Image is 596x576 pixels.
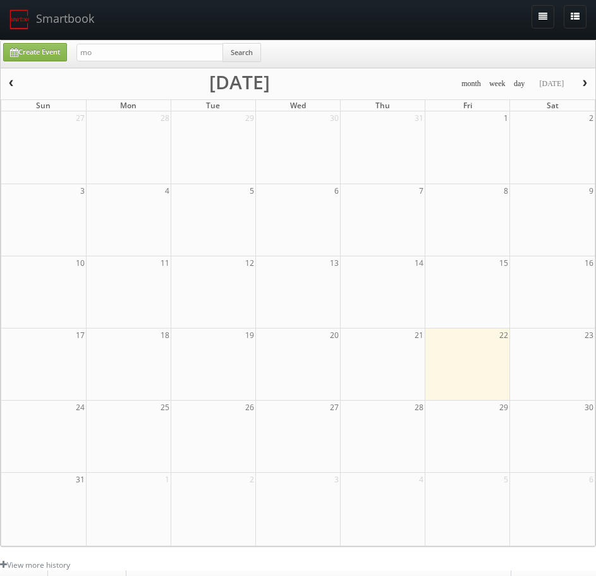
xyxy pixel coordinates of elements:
[9,9,30,30] img: smartbook-logo.png
[498,256,509,270] span: 15
[120,100,137,111] span: Mon
[457,76,485,92] button: month
[159,401,171,414] span: 25
[248,473,255,486] span: 2
[244,329,255,342] span: 19
[418,473,425,486] span: 4
[206,100,220,111] span: Tue
[588,184,595,197] span: 9
[375,100,390,111] span: Thu
[535,76,568,92] button: [DATE]
[159,329,171,342] span: 18
[583,329,595,342] span: 23
[498,401,509,414] span: 29
[413,401,425,414] span: 28
[502,473,509,486] span: 5
[3,43,67,61] a: Create Event
[498,329,509,342] span: 22
[583,401,595,414] span: 30
[244,111,255,125] span: 29
[333,473,340,486] span: 3
[75,401,86,414] span: 24
[485,76,510,92] button: week
[413,111,425,125] span: 31
[248,184,255,197] span: 5
[329,329,340,342] span: 20
[413,329,425,342] span: 21
[329,256,340,270] span: 13
[76,44,223,61] input: Search for Events
[79,184,86,197] span: 3
[75,329,86,342] span: 17
[463,100,472,111] span: Fri
[164,184,171,197] span: 4
[244,401,255,414] span: 26
[333,184,340,197] span: 6
[244,256,255,270] span: 12
[588,473,595,486] span: 6
[209,76,270,89] h2: [DATE]
[36,100,51,111] span: Sun
[502,184,509,197] span: 8
[159,256,171,270] span: 11
[159,111,171,125] span: 28
[290,100,306,111] span: Wed
[329,401,340,414] span: 27
[164,473,171,486] span: 1
[509,76,530,92] button: day
[222,43,261,62] button: Search
[413,256,425,270] span: 14
[75,256,86,270] span: 10
[547,100,559,111] span: Sat
[583,256,595,270] span: 16
[588,111,595,125] span: 2
[75,473,86,486] span: 31
[418,184,425,197] span: 7
[502,111,509,125] span: 1
[329,111,340,125] span: 30
[75,111,86,125] span: 27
